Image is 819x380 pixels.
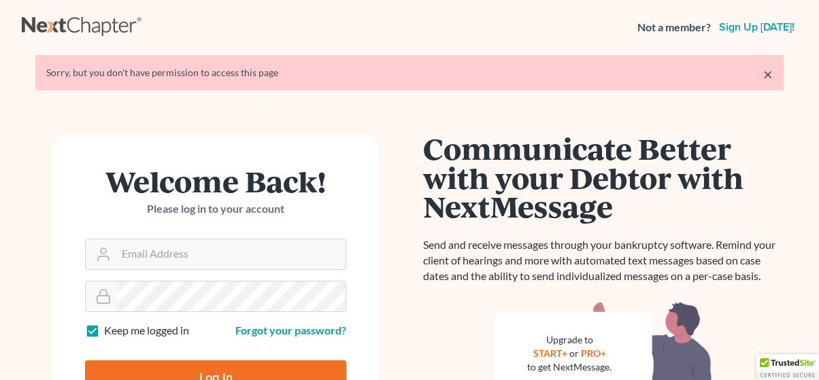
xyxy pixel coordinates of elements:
h1: Communicate Better with your Debtor with NextMessage [423,134,784,221]
span: or [569,347,579,359]
a: Sign up [DATE]! [716,22,797,33]
strong: Not a member? [637,20,711,35]
h1: Welcome Back! [85,167,346,196]
input: Email Address [116,239,346,269]
div: Sorry, but you don't have permission to access this page [46,66,773,80]
p: Send and receive messages through your bankruptcy software. Remind your client of hearings and mo... [423,237,784,284]
div: to get NextMessage. [527,360,612,374]
div: Upgrade to [527,333,612,347]
a: Forgot your password? [235,324,346,336]
a: PRO+ [581,347,606,359]
a: × [763,66,773,82]
a: START+ [533,347,567,359]
label: Keep me logged in [104,323,189,339]
p: Please log in to your account [85,201,346,217]
div: TrustedSite Certified [756,354,819,380]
